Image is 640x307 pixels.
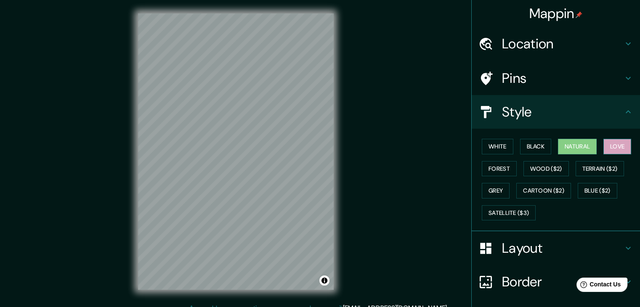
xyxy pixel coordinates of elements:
button: Blue ($2) [578,183,617,198]
h4: Location [502,35,623,52]
img: pin-icon.png [576,11,582,18]
button: Cartoon ($2) [516,183,571,198]
canvas: Map [138,13,334,290]
button: Satellite ($3) [482,205,536,221]
div: Style [472,95,640,129]
iframe: Help widget launcher [565,274,631,298]
button: Terrain ($2) [576,161,624,177]
h4: Layout [502,240,623,257]
button: Grey [482,183,510,198]
button: Toggle attribution [319,275,329,286]
div: Layout [472,231,640,265]
button: Wood ($2) [523,161,569,177]
button: Love [603,139,631,154]
h4: Mappin [529,5,583,22]
div: Border [472,265,640,299]
button: Forest [482,161,517,177]
div: Location [472,27,640,61]
div: Pins [472,61,640,95]
h4: Border [502,273,623,290]
button: Black [520,139,552,154]
h4: Style [502,103,623,120]
button: White [482,139,513,154]
h4: Pins [502,70,623,87]
button: Natural [558,139,597,154]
